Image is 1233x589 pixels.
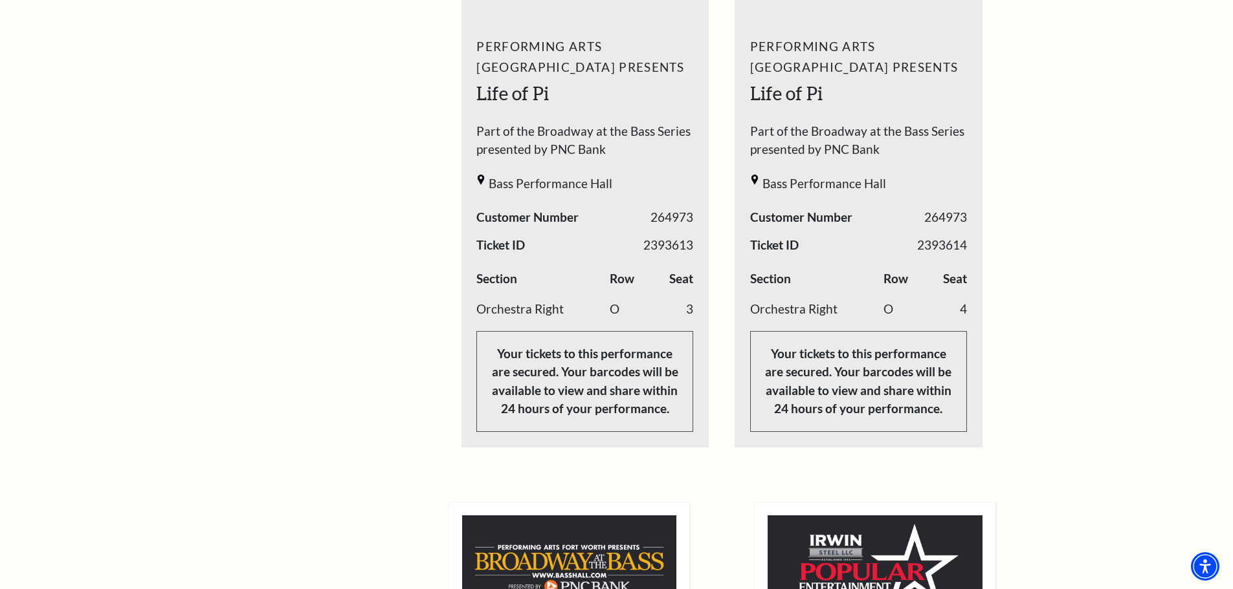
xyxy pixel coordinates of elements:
[917,236,967,255] span: 2393614
[669,270,693,288] label: Seat
[476,236,525,255] span: Ticket ID
[476,36,693,78] span: Performing Arts [GEOGRAPHIC_DATA] Presents
[476,331,693,432] p: Your tickets to this performance are secured. Your barcodes will be available to view and share w...
[650,208,693,227] span: 264973
[476,122,693,166] span: Part of the Broadway at the Bass Series presented by PNC Bank
[750,36,967,78] span: Performing Arts [GEOGRAPHIC_DATA] Presents
[657,294,693,325] td: 3
[476,270,517,288] label: Section
[924,208,967,227] span: 264973
[610,294,656,325] td: O
[1191,552,1219,581] div: Accessibility Menu
[930,294,966,325] td: 4
[750,270,791,288] label: Section
[943,270,967,288] label: Seat
[489,175,612,193] span: Bass Performance Hall
[883,270,908,288] label: Row
[750,331,967,432] p: Your tickets to this performance are secured. Your barcodes will be available to view and share w...
[476,81,693,107] h2: Life of Pi
[476,208,579,227] span: Customer Number
[883,294,930,325] td: O
[476,294,610,325] td: Orchestra Right
[750,122,967,166] span: Part of the Broadway at the Bass Series presented by PNC Bank
[610,270,634,288] label: Row
[750,81,967,107] h2: Life of Pi
[643,236,693,255] span: 2393613
[750,208,852,227] span: Customer Number
[750,294,883,325] td: Orchestra Right
[762,175,886,193] span: Bass Performance Hall
[750,236,799,255] span: Ticket ID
